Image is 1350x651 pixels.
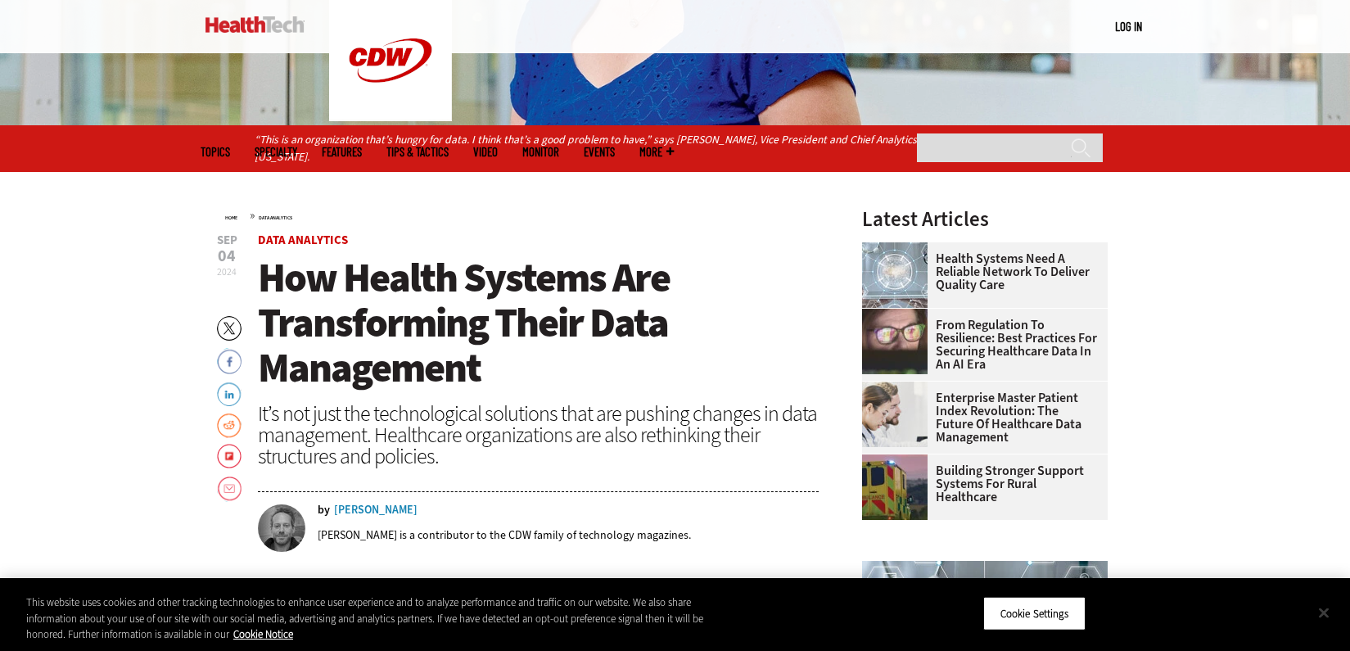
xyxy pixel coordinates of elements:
a: Data Analytics [259,215,292,221]
span: More [639,146,674,158]
a: More information about your privacy [233,627,293,641]
a: Events [584,146,615,158]
a: Healthcare networking [862,242,936,255]
img: ambulance driving down country road at sunset [862,454,928,520]
img: Home [205,16,305,33]
div: User menu [1115,18,1142,35]
a: ambulance driving down country road at sunset [862,454,936,468]
a: Video [473,146,498,158]
span: How Health Systems Are Transforming Their Data Management [258,251,670,395]
a: Health Systems Need a Reliable Network To Deliver Quality Care [862,252,1098,292]
span: Sep [217,234,237,246]
span: Specialty [255,146,297,158]
img: woman wearing glasses looking at healthcare data on screen [862,309,928,374]
div: This website uses cookies and other tracking technologies to enhance user experience and to analy... [26,594,743,643]
a: Enterprise Master Patient Index Revolution: The Future of Healthcare Data Management [862,391,1098,444]
span: by [318,504,330,516]
h3: Latest Articles [862,209,1108,229]
img: Chris Hayhurst [258,504,305,552]
a: Features [322,146,362,158]
a: CDW [329,108,452,125]
button: Cookie Settings [983,596,1086,631]
a: From Regulation to Resilience: Best Practices for Securing Healthcare Data in an AI Era [862,319,1098,371]
p: [PERSON_NAME] is a contributor to the CDW family of technology magazines. [318,527,691,543]
span: 04 [217,248,237,264]
a: Data Analytics [258,232,348,248]
span: Topics [201,146,230,158]
img: medical researchers look at data on desktop monitor [862,382,928,447]
a: [PERSON_NAME] [334,504,418,516]
button: Close [1306,594,1342,631]
a: Log in [1115,19,1142,34]
a: woman wearing glasses looking at healthcare data on screen [862,309,936,322]
span: 2024 [217,265,237,278]
a: medical researchers look at data on desktop monitor [862,382,936,395]
a: Tips & Tactics [386,146,449,158]
a: Building Stronger Support Systems for Rural Healthcare [862,464,1098,504]
a: MonITor [522,146,559,158]
div: » [225,209,819,222]
a: Home [225,215,237,221]
img: Healthcare networking [862,242,928,308]
div: It’s not just the technological solutions that are pushing changes in data management. Healthcare... [258,403,819,467]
